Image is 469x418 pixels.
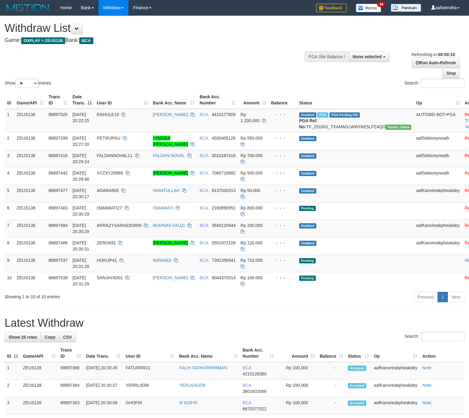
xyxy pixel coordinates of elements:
span: Grabbed [299,171,316,176]
span: Pending [299,258,316,263]
div: - - - [271,153,294,159]
span: 88897486 [49,240,68,245]
span: ZERO691 [97,240,116,245]
span: [DATE] 20:30:31 [73,240,89,251]
span: Copy 7080718882 to clipboard [212,171,236,175]
h1: Latest Withdraw [5,317,464,329]
th: Amount: activate to sort column ascending [238,91,269,109]
th: User ID: activate to sort column ascending [94,91,150,109]
b: PGA Ref. No: [299,118,318,129]
span: Marked by aafnoeunsreypich [317,112,328,118]
td: 88897368 [58,362,84,380]
a: Next [448,292,464,302]
span: BCA [199,188,208,193]
span: [DATE] 20:31:28 [73,258,89,269]
td: Rp 150,000 [276,380,317,397]
span: 88897537 [49,258,68,263]
span: Rp 700.000 [240,153,262,158]
a: [PERSON_NAME] [153,171,188,175]
span: BCA [243,383,251,388]
span: Copy 6044370314 to clipboard [212,275,236,280]
span: 88897299 [49,136,68,141]
span: BCA [243,400,251,405]
a: NIMATULLAH [153,188,180,193]
th: Trans ID: activate to sort column ascending [46,91,70,109]
a: Note [422,365,431,370]
th: Game/API: activate to sort column ascending [14,91,46,109]
td: 8 [5,237,14,254]
th: Op: activate to sort column ascending [414,91,462,109]
div: - - - [271,257,294,263]
img: MOTION_logo.png [5,3,51,12]
th: Date Trans.: activate to sort column descending [70,91,94,109]
span: [DATE] 20:27:20 [73,136,89,147]
span: ADARA505 [97,188,119,193]
a: ISMAWATI [153,205,173,210]
td: - [317,362,345,380]
th: Bank Acc. Number: activate to sort column ascending [197,91,238,109]
td: AUTOWD-BOT-PGA [414,109,462,133]
div: Showing 1 to 10 of 10 entries [5,291,191,300]
span: 88897538 [49,275,68,280]
span: BCA [199,240,208,245]
a: Show 25 rows [5,332,41,342]
a: LYNGGA [PERSON_NAME] [153,136,188,147]
strong: 00:00:10 [438,52,455,57]
td: [DATE] 20:30:27 [84,380,123,397]
img: panduan.png [391,4,421,12]
td: ZEUS138 [14,220,46,237]
th: Status [297,91,414,109]
span: Copy 3010187418 to clipboard [212,153,236,158]
td: 3 [5,150,14,167]
label: Show entries [5,79,51,88]
td: 1 [5,109,14,133]
span: BCA [199,171,208,175]
td: 2 [5,132,14,150]
td: aafSieksreyneath [414,150,462,167]
a: Note [422,383,431,388]
td: Rp 100,000 [276,397,317,415]
td: ZEUS138 [14,272,46,289]
span: 88897483 [49,205,68,210]
th: Bank Acc. Number: activate to sort column ascending [240,345,276,362]
span: RAHULE19 [97,112,119,117]
td: aafSieksreyneath [414,167,462,185]
span: XYZXYZ6969 [97,171,123,175]
th: Bank Acc. Name: activate to sort column ascending [151,91,197,109]
span: [DATE] 20:31:29 [73,275,89,286]
span: [DATE] 20:29:46 [73,171,89,182]
td: ZEUS138 [14,150,46,167]
span: Pending [299,276,316,281]
th: Trans ID: activate to sort column ascending [58,345,84,362]
span: [DATE] 20:30:29 [73,205,89,217]
div: - - - [271,135,294,141]
span: Rp 1.200.000 [240,112,259,123]
span: Copy 7391356941 to clipboard [212,258,236,263]
td: ZEUS138 [14,185,46,202]
th: Game/API: activate to sort column ascending [20,345,58,362]
span: Copy [45,335,55,340]
span: 88897484 [49,223,68,228]
span: 88897442 [49,171,68,175]
span: Copy 3840120944 to clipboard [212,223,236,228]
td: 9 [5,254,14,272]
span: ARRAZYSARIADEM09 [97,223,141,228]
a: [PERSON_NAME] [153,112,188,117]
span: Grabbed [299,188,316,194]
th: Balance [269,91,297,109]
span: SANJAYA001 [97,275,123,280]
span: Copy 2160890951 to clipboard [212,205,236,210]
input: Search: [421,332,464,341]
a: M GOFIR [179,400,197,405]
select: Showentries [15,79,38,88]
div: - - - [271,111,294,118]
td: aafKanvireakpheakdey [414,220,462,237]
th: Status: activate to sort column ascending [345,345,371,362]
button: None selected [349,51,389,62]
h1: Withdraw List [5,22,307,34]
th: Action [420,345,464,362]
td: ZEUS138 [14,254,46,272]
a: Copy [41,332,59,342]
a: 1 [437,292,448,302]
th: Balance: activate to sort column ascending [317,345,345,362]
